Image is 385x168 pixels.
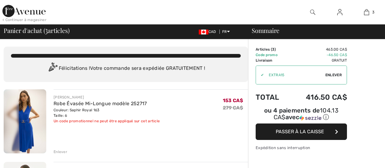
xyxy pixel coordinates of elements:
a: Robe Évasée Mi-Longue modèle 252717 [54,101,147,106]
input: Code promo [264,66,325,84]
td: Gratuit [289,58,347,63]
img: 1ère Avenue [2,5,46,17]
div: [PERSON_NAME] [54,95,160,100]
span: 3 [272,47,275,52]
td: 463.00 CA$ [289,47,347,52]
span: 3 [45,26,48,34]
span: 153 CA$ [223,98,243,103]
div: Expédition sans interruption [256,145,347,151]
div: < Continuer à magasiner [2,17,47,23]
s: 279 CA$ [223,105,243,111]
span: Panier d'achat ( articles) [4,27,69,34]
td: -46.50 CA$ [289,52,347,58]
span: 104.13 CA$ [274,107,338,121]
span: CAD [199,30,219,34]
img: Robe Évasée Mi-Longue modèle 252717 [4,89,46,153]
td: 416.50 CA$ [289,87,347,108]
button: Passer à la caisse [256,123,347,140]
div: Enlever [54,149,67,155]
a: Se connecter [332,9,347,16]
div: Félicitations ! Votre commande sera expédiée GRATUITEMENT ! [11,63,241,75]
img: Sezzle [299,115,321,121]
td: Code promo [256,52,289,58]
span: 3 [372,9,374,15]
img: Mes infos [337,9,342,16]
div: ou 4 paiements de104.13 CA$avecSezzle Cliquez pour en savoir plus sur Sezzle [256,108,347,123]
img: Canadian Dollar [199,30,208,34]
td: Total [256,87,289,108]
a: 3 [353,9,380,16]
img: recherche [310,9,315,16]
div: ou 4 paiements de avec [256,108,347,121]
div: Sommaire [244,27,381,34]
span: Enlever [325,72,342,78]
div: Un code promotionnel ne peut être appliqué sur cet article [54,118,160,124]
img: Congratulation2.svg [47,63,59,75]
div: ✔ [256,72,264,78]
span: FR [222,30,230,34]
span: Passer à la caisse [276,129,324,134]
td: Articles ( ) [256,47,289,52]
img: Mon panier [364,9,369,16]
div: Couleur: Saphir Royal 163 Taille: 6 [54,107,160,118]
td: Livraison [256,58,289,63]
